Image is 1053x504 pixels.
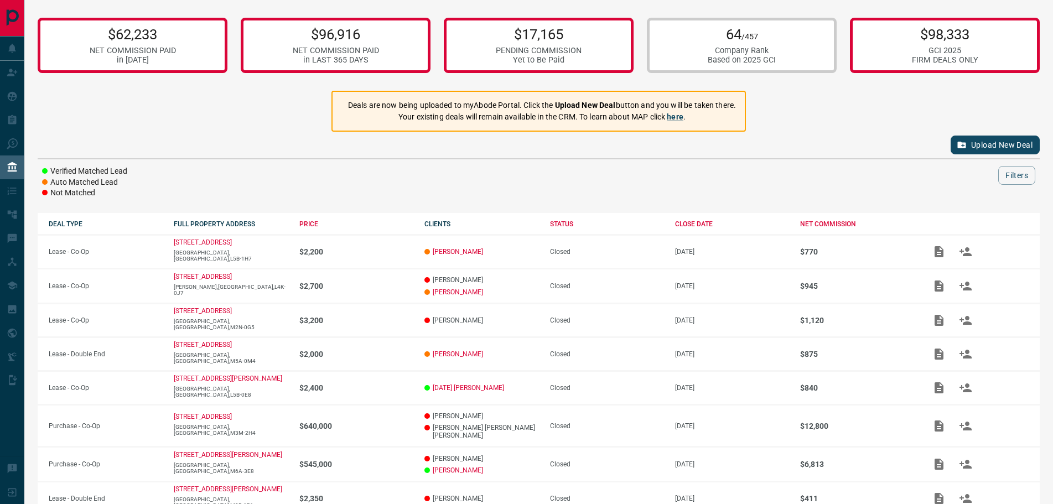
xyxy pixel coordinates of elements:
div: FULL PROPERTY ADDRESS [174,220,288,228]
a: [STREET_ADDRESS] [174,413,232,420]
span: Match Clients [952,247,979,255]
div: Closed [550,422,664,430]
p: $98,333 [912,26,978,43]
p: [GEOGRAPHIC_DATA],[GEOGRAPHIC_DATA],M2N-0G5 [174,318,288,330]
p: [DATE] [675,350,789,358]
p: [PERSON_NAME] [424,316,538,324]
span: Match Clients [952,422,979,429]
li: Auto Matched Lead [42,177,127,188]
p: Lease - Co-Op [49,248,163,256]
button: Filters [998,166,1035,185]
li: Not Matched [42,188,127,199]
p: Lease - Double End [49,350,163,358]
p: [PERSON_NAME] [424,276,538,284]
a: here [667,112,683,121]
p: Deals are now being uploaded to myAbode Portal. Click the button and you will be taken there. [348,100,736,111]
li: Verified Matched Lead [42,166,127,177]
a: [DATE] [PERSON_NAME] [433,384,504,392]
div: in [DATE] [90,55,176,65]
a: [PERSON_NAME] [433,248,483,256]
p: Your existing deals will remain available in the CRM. To learn about MAP click . [348,111,736,123]
p: [STREET_ADDRESS][PERSON_NAME] [174,375,282,382]
p: $12,800 [800,422,914,430]
div: Based on 2025 GCI [708,55,776,65]
p: [DATE] [675,248,789,256]
span: Add / View Documents [926,460,952,467]
p: $945 [800,282,914,290]
div: Closed [550,495,664,502]
a: [STREET_ADDRESS] [174,273,232,280]
div: FIRM DEALS ONLY [912,55,978,65]
p: $2,200 [299,247,413,256]
div: DEAL TYPE [49,220,163,228]
a: [PERSON_NAME] [433,350,483,358]
p: Lease - Co-Op [49,316,163,324]
p: [DATE] [675,282,789,290]
p: $640,000 [299,422,413,430]
div: CLIENTS [424,220,538,228]
p: $2,000 [299,350,413,358]
div: NET COMMISSION PAID [90,46,176,55]
div: Company Rank [708,46,776,55]
div: Closed [550,384,664,392]
p: [GEOGRAPHIC_DATA],[GEOGRAPHIC_DATA],L5B-0E8 [174,386,288,398]
span: Add / View Documents [926,383,952,391]
span: Match Clients [952,282,979,289]
p: $6,813 [800,460,914,469]
p: [DATE] [675,422,789,430]
div: NET COMMISSION [800,220,914,228]
p: 64 [708,26,776,43]
p: $2,700 [299,282,413,290]
p: Lease - Co-Op [49,384,163,392]
p: [GEOGRAPHIC_DATA],[GEOGRAPHIC_DATA],M5A-0M4 [174,352,288,364]
p: [GEOGRAPHIC_DATA],[GEOGRAPHIC_DATA],M3M-2H4 [174,424,288,436]
a: [STREET_ADDRESS][PERSON_NAME] [174,451,282,459]
p: $840 [800,383,914,392]
p: [DATE] [675,316,789,324]
p: [STREET_ADDRESS][PERSON_NAME] [174,485,282,493]
a: [PERSON_NAME] [433,288,483,296]
p: $411 [800,494,914,503]
button: Upload New Deal [951,136,1040,154]
p: [PERSON_NAME] [424,455,538,463]
p: [PERSON_NAME] [424,495,538,502]
span: Add / View Documents [926,247,952,255]
p: $2,350 [299,494,413,503]
p: $770 [800,247,914,256]
p: [GEOGRAPHIC_DATA],[GEOGRAPHIC_DATA],M6A-3E8 [174,462,288,474]
span: Add / View Documents [926,282,952,289]
p: [STREET_ADDRESS] [174,238,232,246]
a: [STREET_ADDRESS] [174,341,232,349]
p: Purchase - Co-Op [49,460,163,468]
a: [STREET_ADDRESS] [174,307,232,315]
div: Closed [550,282,664,290]
p: $17,165 [496,26,582,43]
p: $875 [800,350,914,358]
p: $62,233 [90,26,176,43]
p: [PERSON_NAME],[GEOGRAPHIC_DATA],L4K-0J7 [174,284,288,296]
div: GCI 2025 [912,46,978,55]
div: Closed [550,460,664,468]
p: $1,120 [800,316,914,325]
p: $545,000 [299,460,413,469]
p: [DATE] [675,460,789,468]
span: Add / View Documents [926,350,952,357]
p: $3,200 [299,316,413,325]
div: in LAST 365 DAYS [293,55,379,65]
p: [DATE] [675,384,789,392]
span: Match Clients [952,350,979,357]
a: [PERSON_NAME] [433,466,483,474]
div: Closed [550,248,664,256]
div: Yet to Be Paid [496,55,582,65]
p: [DATE] [675,495,789,502]
span: /457 [741,32,758,41]
p: [PERSON_NAME] [424,412,538,420]
div: CLOSE DATE [675,220,789,228]
div: NET COMMISSION PAID [293,46,379,55]
div: PRICE [299,220,413,228]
